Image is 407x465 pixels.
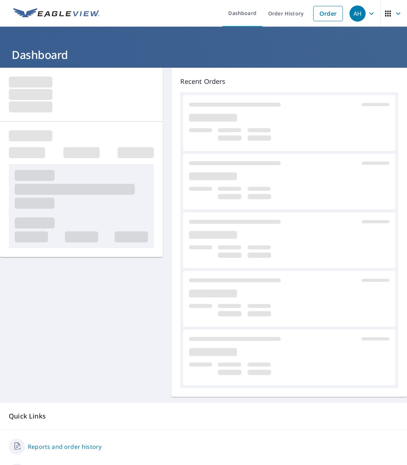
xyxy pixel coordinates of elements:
[313,6,343,21] a: Order
[349,5,366,22] div: AH
[28,442,101,451] a: Reports and order history
[9,47,398,62] h1: Dashboard
[9,412,398,421] p: Quick Links
[13,8,100,19] img: EV Logo
[180,77,398,86] p: Recent Orders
